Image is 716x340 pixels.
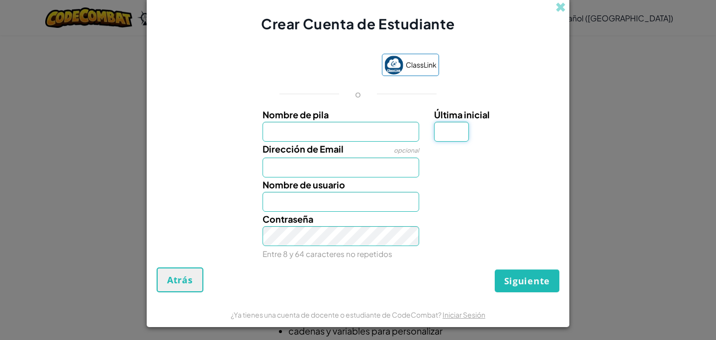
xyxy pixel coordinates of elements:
[263,143,344,155] span: Dirección de Email
[167,274,193,286] span: Atrás
[272,55,377,77] iframe: Botón de Acceder con Google
[495,269,559,292] button: Siguiente
[157,267,203,292] button: Atrás
[261,15,455,32] span: Crear Cuenta de Estudiante
[263,109,329,120] span: Nombre de pila
[443,310,485,319] a: Iniciar Sesión
[384,56,403,75] img: classlink-logo-small.png
[355,88,361,100] p: o
[434,109,490,120] span: Última inicial
[263,249,392,258] small: Entre 8 y 64 caracteres no repetidos
[263,213,313,225] span: Contraseña
[231,310,443,319] span: ¿Ya tienes una cuenta de docente o estudiante de CodeCombat?
[504,275,550,287] span: Siguiente
[263,179,345,190] span: Nombre de usuario
[394,147,419,154] span: opcional
[406,58,437,72] span: ClassLink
